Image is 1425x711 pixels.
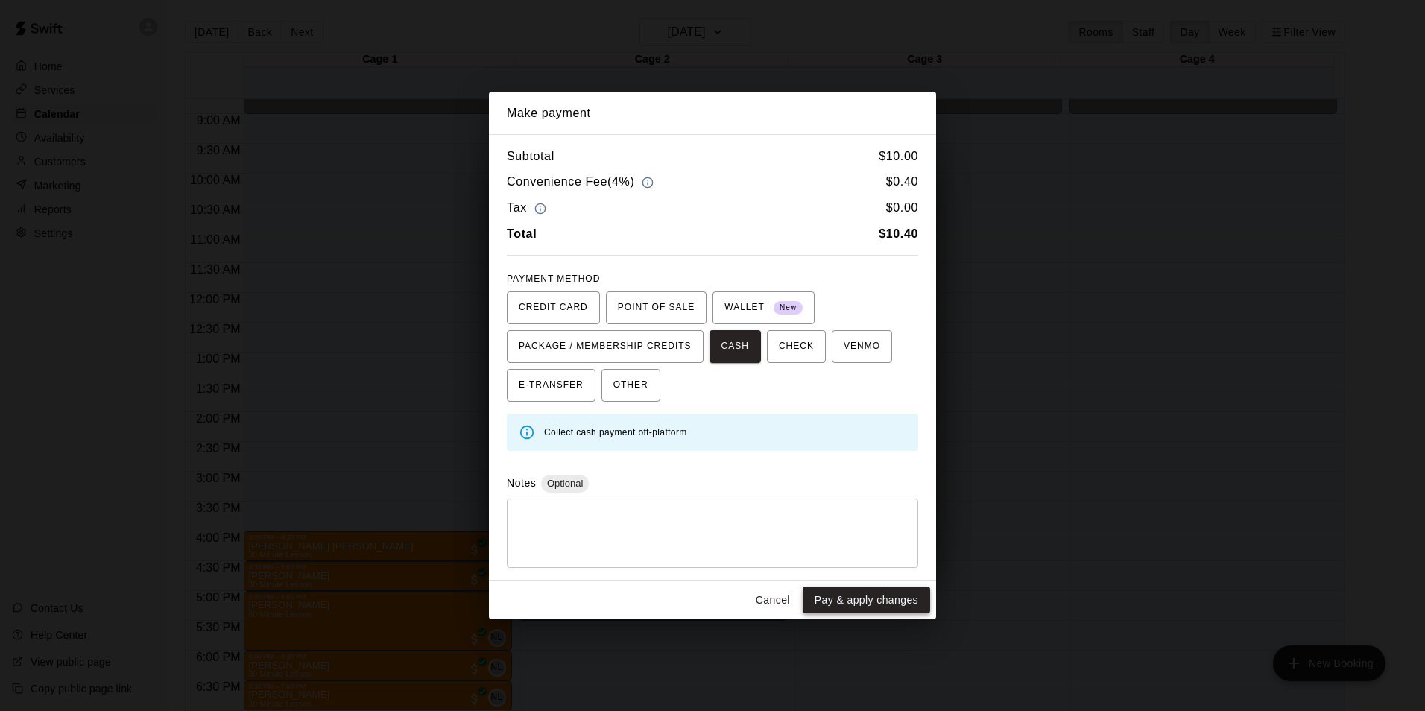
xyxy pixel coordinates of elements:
[507,291,600,324] button: CREDIT CARD
[879,227,918,240] b: $ 10.40
[507,198,550,218] h6: Tax
[613,373,648,397] span: OTHER
[507,147,554,166] h6: Subtotal
[721,335,749,358] span: CASH
[541,478,589,489] span: Optional
[601,369,660,402] button: OTHER
[606,291,707,324] button: POINT OF SALE
[519,373,584,397] span: E-TRANSFER
[844,335,880,358] span: VENMO
[544,427,687,437] span: Collect cash payment off-platform
[749,587,797,614] button: Cancel
[710,330,761,363] button: CASH
[519,335,692,358] span: PACKAGE / MEMBERSHIP CREDITS
[832,330,892,363] button: VENMO
[712,291,815,324] button: WALLET New
[507,227,537,240] b: Total
[507,369,595,402] button: E-TRANSFER
[618,296,695,320] span: POINT OF SALE
[507,330,704,363] button: PACKAGE / MEMBERSHIP CREDITS
[507,477,536,489] label: Notes
[879,147,918,166] h6: $ 10.00
[886,172,918,192] h6: $ 0.40
[803,587,930,614] button: Pay & apply changes
[779,335,814,358] span: CHECK
[519,296,588,320] span: CREDIT CARD
[489,92,936,135] h2: Make payment
[774,298,803,318] span: New
[886,198,918,218] h6: $ 0.00
[507,172,657,192] h6: Convenience Fee ( 4% )
[767,330,826,363] button: CHECK
[507,274,600,284] span: PAYMENT METHOD
[724,296,803,320] span: WALLET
